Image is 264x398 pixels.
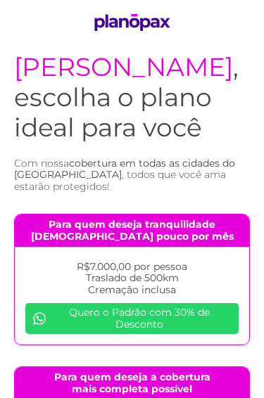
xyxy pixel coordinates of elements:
span: [PERSON_NAME] [14,51,233,82]
h1: , escolha o plano ideal para você [14,52,250,143]
h3: Com nossa , todos que você ama estarão protegidos! [14,158,250,193]
img: logo PlanoPax [89,14,175,31]
span: cobertura em todas as cidades do [GEOGRAPHIC_DATA] [14,157,235,181]
h4: Para quem deseja tranquilidade [DEMOGRAPHIC_DATA] pouco por mês [15,214,249,247]
p: R$7.000,00 por pessoa Traslado de 500km Cremação inclusa [25,261,239,296]
a: Quero o Padrão com 30% de Desconto [25,303,239,334]
img: whatsapp [32,312,46,326]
